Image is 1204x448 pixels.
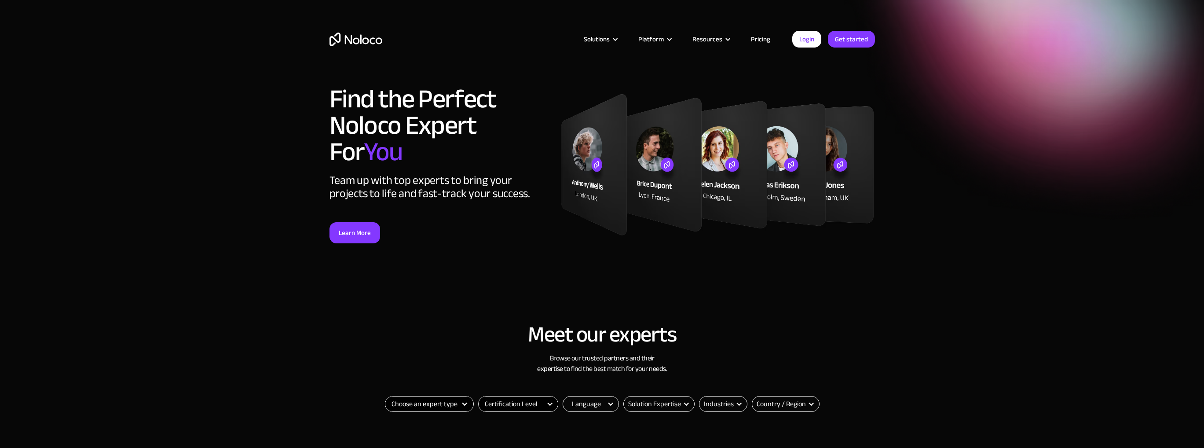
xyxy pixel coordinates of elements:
div: Solutions [584,33,610,45]
div: Solutions [573,33,627,45]
div: Language [572,399,601,409]
a: Get started [828,31,875,48]
h3: Browse our trusted partners and their expertise to find the best match for your needs. [329,353,875,374]
div: Team up with top experts to bring your projects to life and fast-track your success. [329,174,552,200]
form: Email Form [563,396,619,412]
div: Industries [699,396,747,412]
h2: Meet our experts [329,323,875,346]
h1: Find the Perfect Noloco Expert For [329,86,552,165]
form: Email Form [623,396,695,412]
form: Email Form [699,396,747,412]
div: Solution Expertise [623,396,695,412]
div: Solution Expertise [628,399,681,409]
a: Pricing [740,33,781,45]
div: Country / Region [757,399,806,409]
a: Learn More [329,222,380,243]
div: Platform [638,33,664,45]
div: Platform [627,33,681,45]
form: Email Form [752,396,820,412]
div: Language [563,396,619,412]
form: Filter [478,396,558,412]
a: Login [792,31,821,48]
div: Industries [704,399,734,409]
a: home [329,33,382,46]
div: Resources [692,33,722,45]
div: Country / Region [752,396,820,412]
div: Resources [681,33,740,45]
form: Filter [385,396,474,412]
span: You [364,127,402,176]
